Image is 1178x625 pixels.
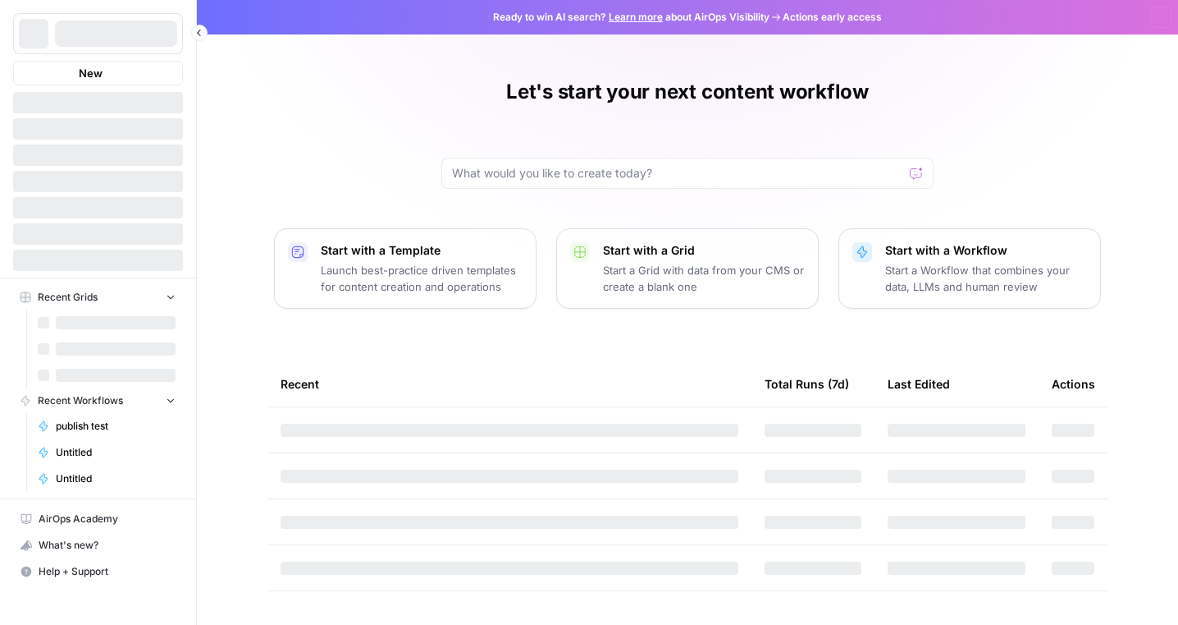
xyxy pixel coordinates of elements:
[885,242,1087,259] p: Start with a Workflow
[13,506,183,532] a: AirOps Academy
[39,564,176,579] span: Help + Support
[888,361,950,407] div: Last Edited
[765,361,849,407] div: Total Runs (7d)
[13,61,183,85] button: New
[30,466,183,492] a: Untitled
[38,393,123,408] span: Recent Workflows
[609,11,663,23] a: Learn more
[885,262,1087,295] p: Start a Workflow that combines your data, LLMs and human review
[13,532,183,558] button: What's new?
[13,285,183,310] button: Recent Grids
[13,388,183,413] button: Recent Workflows
[14,533,182,558] div: What's new?
[281,361,738,407] div: Recent
[79,65,103,81] span: New
[603,242,805,259] p: Start with a Grid
[506,79,869,105] h1: Let's start your next content workflow
[603,262,805,295] p: Start a Grid with data from your CMS or create a blank one
[783,10,882,25] span: Actions early access
[56,419,176,434] span: publish test
[56,471,176,486] span: Untitled
[38,290,98,305] span: Recent Grids
[13,558,183,585] button: Help + Support
[56,445,176,460] span: Untitled
[39,512,176,526] span: AirOps Academy
[321,242,523,259] p: Start with a Template
[556,228,819,309] button: Start with a GridStart a Grid with data from your CMS or create a blank one
[30,439,183,466] a: Untitled
[30,413,183,439] a: publish test
[452,165,903,182] input: What would you like to create today?
[321,262,523,295] p: Launch best-practice driven templates for content creation and operations
[1052,361,1095,407] div: Actions
[838,228,1101,309] button: Start with a WorkflowStart a Workflow that combines your data, LLMs and human review
[493,10,769,25] span: Ready to win AI search? about AirOps Visibility
[274,228,536,309] button: Start with a TemplateLaunch best-practice driven templates for content creation and operations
